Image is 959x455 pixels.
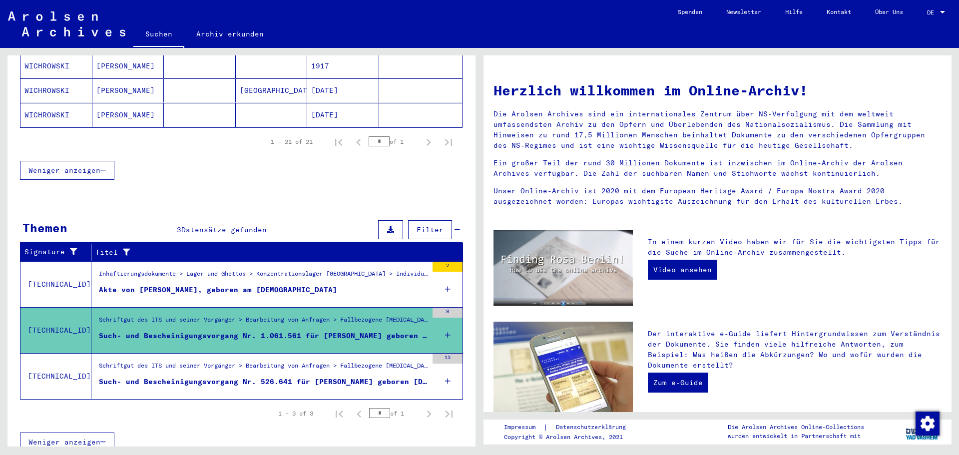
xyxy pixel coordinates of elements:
button: Last page [439,404,459,424]
a: Suchen [133,22,184,48]
a: Datenschutzerklärung [548,422,638,433]
div: Themen [22,219,67,237]
button: Previous page [349,404,369,424]
p: Die Arolsen Archives Online-Collections [728,423,864,432]
span: Datensätze gefunden [181,225,267,234]
button: First page [329,132,349,152]
div: 9 [433,308,463,318]
img: eguide.jpg [493,322,633,415]
span: DE [927,9,938,16]
mat-cell: WICHROWSKI [20,103,92,127]
mat-cell: WICHROWSKI [20,54,92,78]
span: Weniger anzeigen [28,166,100,175]
div: 1 – 21 of 21 [271,137,313,146]
button: Next page [419,404,439,424]
div: Titel [95,247,438,258]
mat-cell: [PERSON_NAME] [92,78,164,102]
div: Titel [95,244,451,260]
img: video.jpg [493,230,633,306]
td: [TECHNICAL_ID] [20,261,91,307]
div: Akte von [PERSON_NAME], geboren am [DEMOGRAPHIC_DATA] [99,285,337,295]
td: [TECHNICAL_ID] [20,307,91,353]
mat-cell: WICHROWSKI [20,78,92,102]
mat-cell: 1917 [307,54,379,78]
p: Ein großer Teil der rund 30 Millionen Dokumente ist inzwischen im Online-Archiv der Arolsen Archi... [493,158,942,179]
mat-cell: [DATE] [307,78,379,102]
p: Unser Online-Archiv ist 2020 mit dem European Heritage Award / Europa Nostra Award 2020 ausgezeic... [493,186,942,207]
td: [TECHNICAL_ID] [20,353,91,399]
button: First page [329,404,349,424]
span: Weniger anzeigen [28,438,100,447]
img: Arolsen_neg.svg [8,11,125,36]
a: Impressum [504,422,543,433]
span: Filter [417,225,444,234]
img: yv_logo.png [904,419,941,444]
a: Video ansehen [648,260,717,280]
div: Such- und Bescheinigungsvorgang Nr. 1.061.561 für [PERSON_NAME] geboren [DEMOGRAPHIC_DATA] oder03... [99,331,428,341]
mat-cell: [PERSON_NAME] [92,103,164,127]
div: of 1 [369,409,419,418]
button: Filter [408,220,452,239]
div: Inhaftierungsdokumente > Lager und Ghettos > Konzentrationslager [GEOGRAPHIC_DATA] > Individuelle... [99,269,428,283]
a: Archiv erkunden [184,22,276,46]
div: 1 – 3 of 3 [278,409,313,418]
div: Signature [24,247,78,257]
div: Schriftgut des ITS und seiner Vorgänger > Bearbeitung von Anfragen > Fallbezogene [MEDICAL_DATA] ... [99,315,428,329]
p: wurden entwickelt in Partnerschaft mit [728,432,864,441]
button: Previous page [349,132,369,152]
mat-cell: [PERSON_NAME] [92,54,164,78]
a: Zum e-Guide [648,373,708,393]
div: of 1 [369,137,419,146]
mat-cell: [GEOGRAPHIC_DATA] [236,78,308,102]
div: 13 [433,354,463,364]
button: Next page [419,132,439,152]
button: Weniger anzeigen [20,161,114,180]
mat-cell: [DATE] [307,103,379,127]
div: Signature [24,244,91,260]
div: Such- und Bescheinigungsvorgang Nr. 526.641 für [PERSON_NAME] geboren [DEMOGRAPHIC_DATA] oder1929 [99,377,428,387]
p: In einem kurzen Video haben wir für Sie die wichtigsten Tipps für die Suche im Online-Archiv zusa... [648,237,942,258]
span: 3 [177,225,181,234]
img: Zustimmung ändern [916,412,940,436]
button: Last page [439,132,459,152]
div: 2 [433,262,463,272]
p: Der interaktive e-Guide liefert Hintergrundwissen zum Verständnis der Dokumente. Sie finden viele... [648,329,942,371]
h1: Herzlich willkommen im Online-Archiv! [493,80,942,101]
p: Die Arolsen Archives sind ein internationales Zentrum über NS-Verfolgung mit dem weltweit umfasse... [493,109,942,151]
div: Schriftgut des ITS und seiner Vorgänger > Bearbeitung von Anfragen > Fallbezogene [MEDICAL_DATA] ... [99,361,428,375]
div: | [504,422,638,433]
button: Weniger anzeigen [20,433,114,452]
p: Copyright © Arolsen Archives, 2021 [504,433,638,442]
